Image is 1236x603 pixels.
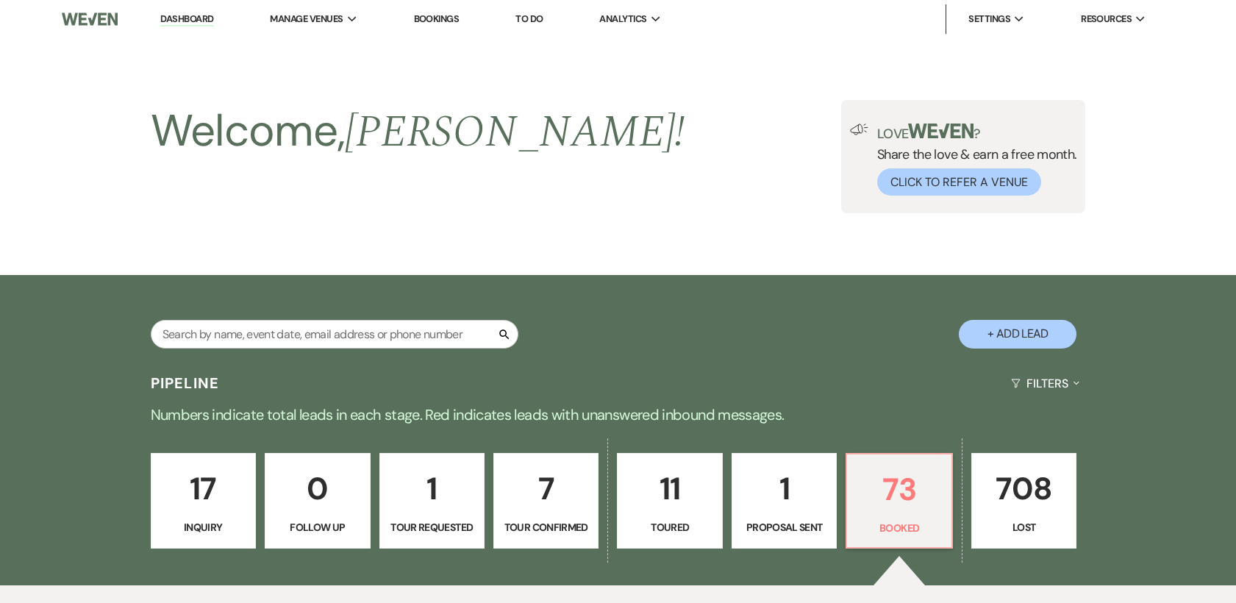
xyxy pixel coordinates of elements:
[151,320,518,349] input: Search by name, event date, email address or phone number
[493,453,599,549] a: 7Tour Confirmed
[856,520,942,536] p: Booked
[877,124,1077,140] p: Love ?
[1005,364,1085,403] button: Filters
[160,13,213,26] a: Dashboard
[160,464,246,513] p: 17
[741,464,827,513] p: 1
[503,464,589,513] p: 7
[89,403,1148,427] p: Numbers indicate total leads in each stage. Red indicates leads with unanswered inbound messages.
[151,453,256,549] a: 17Inquiry
[908,124,974,138] img: weven-logo-green.svg
[414,13,460,25] a: Bookings
[741,519,827,535] p: Proposal Sent
[379,453,485,549] a: 1Tour Requested
[617,453,722,549] a: 11Toured
[160,519,246,535] p: Inquiry
[732,453,837,549] a: 1Proposal Sent
[626,464,712,513] p: 11
[62,4,118,35] img: Weven Logo
[971,453,1076,549] a: 708Lost
[981,519,1067,535] p: Lost
[270,12,343,26] span: Manage Venues
[274,519,360,535] p: Follow Up
[265,453,370,549] a: 0Follow Up
[503,519,589,535] p: Tour Confirmed
[877,168,1041,196] button: Click to Refer a Venue
[1081,12,1132,26] span: Resources
[389,519,475,535] p: Tour Requested
[959,320,1076,349] button: + Add Lead
[389,464,475,513] p: 1
[626,519,712,535] p: Toured
[345,99,685,166] span: [PERSON_NAME] !
[274,464,360,513] p: 0
[151,100,685,163] h2: Welcome,
[981,464,1067,513] p: 708
[515,13,543,25] a: To Do
[868,124,1077,196] div: Share the love & earn a free month.
[968,12,1010,26] span: Settings
[856,465,942,514] p: 73
[850,124,868,135] img: loud-speaker-illustration.svg
[846,453,952,549] a: 73Booked
[151,373,220,393] h3: Pipeline
[599,12,646,26] span: Analytics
